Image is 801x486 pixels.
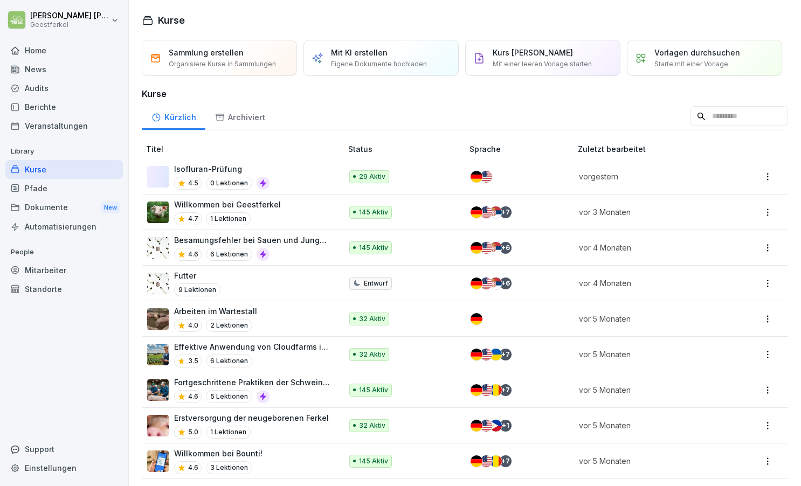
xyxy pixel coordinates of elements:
p: vor 4 Monaten [579,242,721,253]
img: de.svg [471,420,482,432]
a: Automatisierungen [5,217,123,236]
img: us.svg [480,384,492,396]
img: us.svg [480,277,492,289]
img: e30uslgquzq3mm72mcqf4ts2.png [147,237,169,259]
img: cnp8vlfzp1rkatukef7ca5r5.png [147,379,169,401]
p: vor 5 Monaten [579,349,721,360]
p: Mit KI erstellen [331,47,388,58]
div: Standorte [5,280,123,298]
p: Effektive Anwendung von Cloudfarms im Betriebsalltag [174,341,331,352]
img: errc3411yktc8r6u19kiexp4.png [147,344,169,365]
p: 4.6 [188,463,198,473]
p: Titel [146,143,344,155]
p: 145 Aktiv [359,243,388,253]
a: Veranstaltungen [5,116,123,135]
p: Zuletzt bearbeitet [578,143,734,155]
p: 6 Lektionen [206,248,252,261]
img: us.svg [480,455,492,467]
p: vor 5 Monaten [579,384,721,395]
div: + 6 [500,277,512,289]
img: de.svg [471,384,482,396]
a: Home [5,41,123,60]
img: ph.svg [490,420,502,432]
p: [PERSON_NAME] [PERSON_NAME] [30,11,109,20]
img: ua.svg [490,349,502,360]
a: Pfade [5,179,123,198]
img: rs.svg [490,206,502,218]
h3: Kurse [142,87,788,100]
a: Berichte [5,98,123,116]
p: 145 Aktiv [359,456,388,466]
p: Geestferkel [30,21,109,29]
img: de.svg [471,313,482,325]
img: us.svg [480,242,492,254]
p: 4.6 [188,249,198,259]
p: vor 5 Monaten [579,455,721,467]
p: 4.7 [188,214,198,224]
img: de.svg [471,277,482,289]
p: Kurs [PERSON_NAME] [493,47,573,58]
img: de.svg [471,242,482,254]
p: 9 Lektionen [174,283,220,296]
a: DokumenteNew [5,198,123,218]
p: 29 Aktiv [359,172,385,182]
p: vor 5 Monaten [579,420,721,431]
p: Besamungsfehler bei Sauen und Jungsauen [174,234,331,246]
div: + 1 [500,420,512,432]
div: + 7 [500,455,512,467]
img: us.svg [480,349,492,360]
img: lui3np7c1lfcthz2ksi5yxmr.png [147,308,169,330]
p: Fortgeschrittene Praktiken der Schweinebesamung [174,377,331,388]
p: Starte mit einer Vorlage [654,59,728,69]
div: + 6 [500,242,512,254]
div: Dokumente [5,198,123,218]
img: de.svg [471,171,482,183]
p: Isofluran-Prüfung [174,163,270,175]
a: News [5,60,123,79]
p: vor 4 Monaten [579,277,721,289]
div: + 7 [500,206,512,218]
a: Kurse [5,160,123,179]
img: ro.svg [490,384,502,396]
p: Willkommen bei Bounti! [174,448,263,459]
img: rs.svg [490,277,502,289]
a: Einstellungen [5,459,123,477]
p: Arbeiten im Wartestall [174,306,257,317]
p: 145 Aktiv [359,385,388,395]
p: Mit einer leeren Vorlage starten [493,59,592,69]
p: Organisiere Kurse in Sammlungen [169,59,276,69]
img: e30uslgquzq3mm72mcqf4ts2.png [147,273,169,294]
p: Futter [174,270,220,281]
p: 3 Lektionen [206,461,252,474]
img: j6q9143mit8bhowzkysapsa8.png [147,202,169,223]
p: 32 Aktiv [359,421,385,431]
p: Vorlagen durchsuchen [654,47,740,58]
p: Entwurf [364,279,388,288]
p: Sammlung erstellen [169,47,244,58]
p: 4.6 [188,392,198,401]
p: Sprache [469,143,573,155]
p: Library [5,143,123,160]
p: 0 Lektionen [206,177,252,190]
div: + 7 [500,384,512,396]
p: vor 5 Monaten [579,313,721,324]
p: vorgestern [579,171,721,182]
div: + 7 [500,349,512,360]
img: us.svg [480,420,492,432]
p: vor 3 Monaten [579,206,721,218]
div: New [101,202,120,214]
h1: Kurse [158,13,185,27]
div: Kürzlich [142,102,205,130]
p: 3.5 [188,356,198,366]
img: kpinzv079oblwy3s8mqk5eqp.png [147,415,169,436]
a: Audits [5,79,123,98]
p: 2 Lektionen [206,319,252,332]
